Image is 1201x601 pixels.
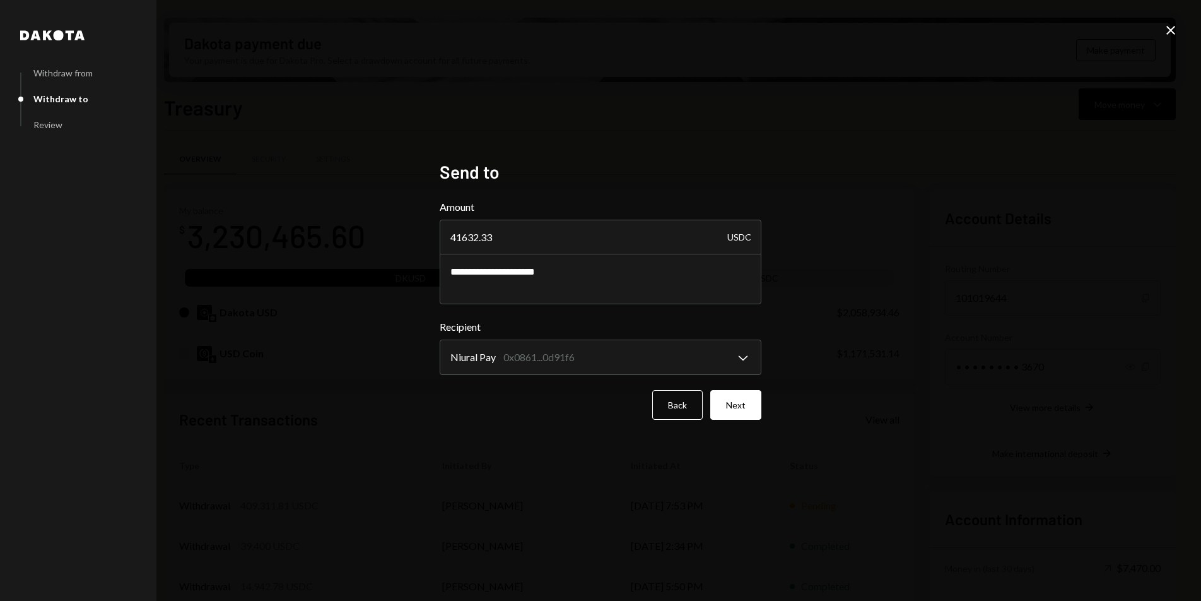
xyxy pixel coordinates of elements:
button: Recipient [440,340,761,375]
div: Withdraw from [33,68,93,78]
div: USDC [727,220,751,255]
div: Withdraw to [33,93,88,104]
div: Review [33,119,62,130]
h2: Send to [440,160,761,184]
button: Next [710,390,761,420]
label: Recipient [440,319,761,335]
label: Amount [440,199,761,215]
div: 0x0861...0d91f6 [503,350,575,365]
input: Enter amount [440,220,761,255]
button: Back [652,390,703,420]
